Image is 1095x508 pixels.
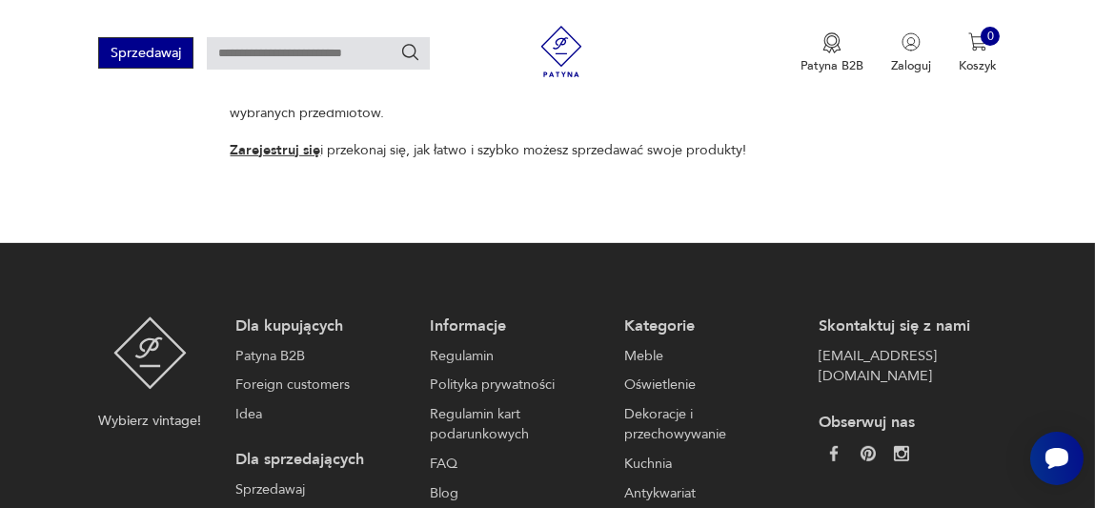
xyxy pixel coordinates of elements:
[801,32,863,74] button: Patyna B2B
[231,141,865,160] p: i przekonaj się, jak łatwo i szybko możesz sprzedawać swoje produkty!
[235,316,404,337] p: Dla kupujących
[625,316,794,337] p: Kategorie
[98,37,193,69] button: Sprzedawaj
[530,26,594,77] img: Patyna - sklep z meblami i dekoracjami vintage
[959,57,997,74] p: Koszyk
[981,27,1000,46] div: 0
[822,32,842,53] img: Ikona medalu
[861,446,876,461] img: 37d27d81a828e637adc9f9cb2e3d3a8a.webp
[902,32,921,51] img: Ikonka użytkownika
[235,479,404,500] a: Sprzedawaj
[894,446,909,461] img: c2fd9cf7f39615d9d6839a72ae8e59e5.webp
[891,32,931,74] button: Zaloguj
[430,375,598,396] a: Polityka prywatności
[820,316,988,337] p: Skontaktuj się z nami
[231,141,321,159] a: Zarejestruj się
[235,450,404,471] p: Dla sprzedających
[820,346,988,387] a: [EMAIL_ADDRESS][DOMAIN_NAME]
[400,42,421,63] button: Szukaj
[113,316,187,390] img: Patyna - sklep z meblami i dekoracjami vintage
[430,454,598,475] a: FAQ
[235,375,404,396] a: Foreign customers
[235,404,404,425] a: Idea
[98,49,193,60] a: Sprzedawaj
[625,454,794,475] a: Kuchnia
[625,483,794,504] a: Antykwariat
[430,483,598,504] a: Blog
[430,346,598,367] a: Regulamin
[820,413,988,434] p: Obserwuj nas
[826,446,842,461] img: da9060093f698e4c3cedc1453eec5031.webp
[801,32,863,74] a: Ikona medaluPatyna B2B
[625,346,794,367] a: Meble
[959,32,997,74] button: 0Koszyk
[801,57,863,74] p: Patyna B2B
[98,411,201,432] p: Wybierz vintage!
[430,316,598,337] p: Informacje
[625,404,794,445] a: Dekoracje i przechowywanie
[968,32,987,51] img: Ikona koszyka
[625,375,794,396] a: Oświetlenie
[891,57,931,74] p: Zaloguj
[430,404,598,445] a: Regulamin kart podarunkowych
[235,346,404,367] a: Patyna B2B
[1030,432,1084,485] iframe: Smartsupp widget button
